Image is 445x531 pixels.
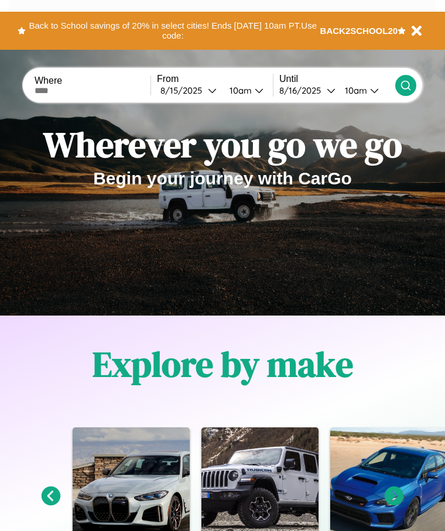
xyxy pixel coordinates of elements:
label: Where [35,76,150,86]
div: 10am [224,85,255,96]
label: Until [279,74,395,84]
div: 10am [339,85,370,96]
div: 8 / 15 / 2025 [160,85,208,96]
div: 8 / 16 / 2025 [279,85,327,96]
button: 10am [220,84,273,97]
button: 8/15/2025 [157,84,220,97]
button: Back to School savings of 20% in select cities! Ends [DATE] 10am PT.Use code: [26,18,320,44]
button: 10am [336,84,395,97]
h1: Explore by make [93,340,353,388]
b: BACK2SCHOOL20 [320,26,398,36]
label: From [157,74,273,84]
